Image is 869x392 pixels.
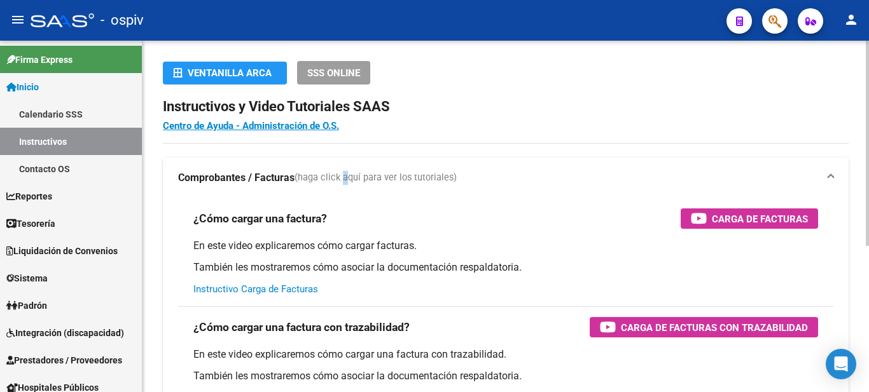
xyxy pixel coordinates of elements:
[193,210,327,227] h3: ¿Cómo cargar una factura?
[193,318,410,336] h3: ¿Cómo cargar una factura con trazabilidad?
[6,217,55,231] span: Tesorería
[6,353,122,367] span: Prestadores / Proveedores
[193,369,818,383] p: También les mostraremos cómo asociar la documentación respaldatoria.
[6,53,73,67] span: Firma Express
[6,271,48,285] span: Sistema
[6,189,52,203] span: Reportes
[307,67,360,79] span: SSS ONLINE
[621,320,808,335] span: Carga de Facturas con Trazabilidad
[590,317,818,337] button: Carga de Facturas con Trazabilidad
[681,208,818,229] button: Carga de Facturas
[178,171,295,185] strong: Comprobantes / Facturas
[6,244,118,258] span: Liquidación de Convenios
[6,80,39,94] span: Inicio
[6,299,47,313] span: Padrón
[10,12,25,27] mat-icon: menu
[844,12,859,27] mat-icon: person
[101,6,144,34] span: - ospiv
[193,283,318,295] a: Instructivo Carga de Facturas
[193,260,818,274] p: También les mostraremos cómo asociar la documentación respaldatoria.
[826,349,856,379] div: Open Intercom Messenger
[712,211,808,227] span: Carga de Facturas
[6,326,124,340] span: Integración (discapacidad)
[193,239,818,253] p: En este video explicaremos cómo cargar facturas.
[295,171,457,185] span: (haga click aquí para ver los tutoriales)
[173,62,277,84] div: Ventanilla ARCA
[163,95,849,119] h2: Instructivos y Video Tutoriales SAAS
[163,120,339,132] a: Centro de Ayuda - Administración de O.S.
[163,62,287,84] button: Ventanilla ARCA
[297,61,370,84] button: SSS ONLINE
[193,348,818,362] p: En este video explicaremos cómo cargar una factura con trazabilidad.
[163,158,849,198] mat-expansion-panel-header: Comprobantes / Facturas(haga click aquí para ver los tutoriales)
